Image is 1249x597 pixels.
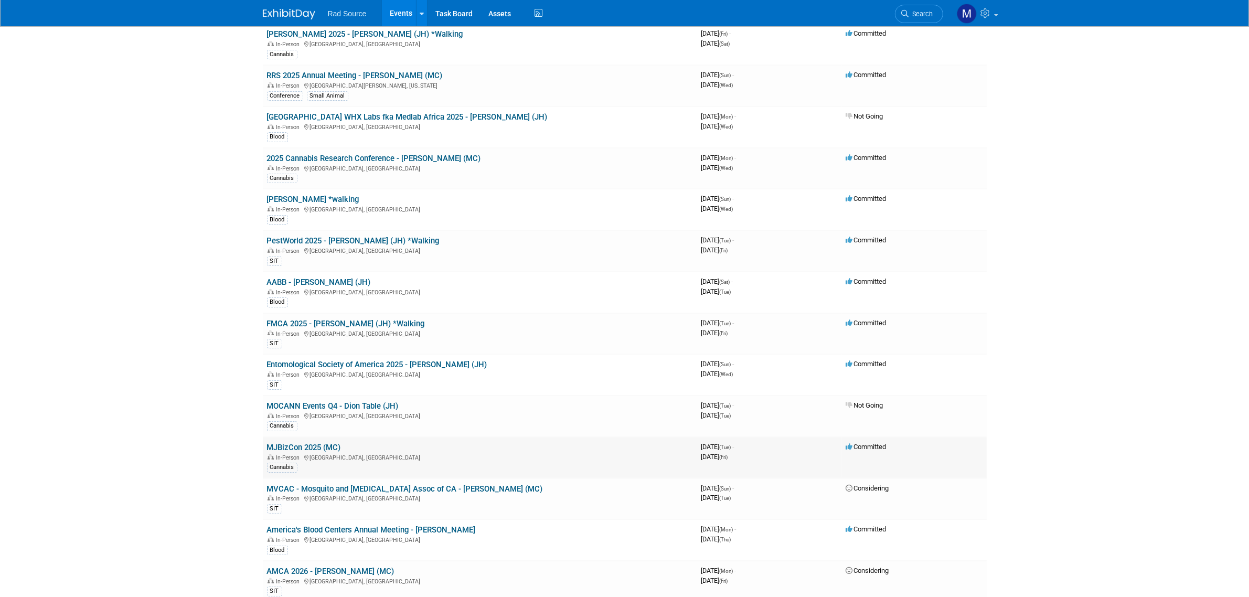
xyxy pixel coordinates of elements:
span: In-Person [276,331,303,337]
div: SIT [267,504,282,514]
span: [DATE] [701,319,734,327]
div: Small Animal [307,91,348,101]
a: PestWorld 2025 - [PERSON_NAME] (JH) *Walking [267,236,440,246]
div: Blood [267,297,288,307]
span: Not Going [846,112,883,120]
div: [GEOGRAPHIC_DATA], [GEOGRAPHIC_DATA] [267,122,693,131]
span: Committed [846,29,887,37]
span: [DATE] [701,360,734,368]
div: Conference [267,91,303,101]
div: [GEOGRAPHIC_DATA], [GEOGRAPHIC_DATA] [267,164,693,172]
span: - [732,278,733,285]
div: [GEOGRAPHIC_DATA][PERSON_NAME], [US_STATE] [267,81,693,89]
span: [DATE] [701,122,733,130]
span: (Wed) [720,371,733,377]
span: [DATE] [701,494,731,502]
span: (Wed) [720,165,733,171]
span: [DATE] [701,278,733,285]
span: (Fri) [720,31,728,37]
div: [GEOGRAPHIC_DATA], [GEOGRAPHIC_DATA] [267,370,693,378]
span: - [733,71,734,79]
span: In-Person [276,371,303,378]
img: Melissa Conboy [957,4,977,24]
img: In-Person Event [268,41,274,46]
a: Search [895,5,943,23]
span: Committed [846,236,887,244]
div: Cannabis [267,174,297,183]
a: [GEOGRAPHIC_DATA] WHX Labs fka Medlab Africa 2025 - [PERSON_NAME] (JH) [267,112,548,122]
span: Considering [846,484,889,492]
span: (Tue) [720,403,731,409]
span: (Tue) [720,321,731,326]
span: (Tue) [720,495,731,501]
div: Blood [267,546,288,555]
span: [DATE] [701,81,733,89]
span: [DATE] [701,29,731,37]
span: - [735,154,736,162]
span: - [733,319,734,327]
span: - [733,443,734,451]
span: Rad Source [328,9,367,18]
span: Search [909,10,933,18]
a: [PERSON_NAME] 2025 - [PERSON_NAME] (JH) *Walking [267,29,463,39]
img: In-Person Event [268,371,274,377]
span: In-Person [276,289,303,296]
span: Not Going [846,401,883,409]
span: In-Person [276,454,303,461]
span: [DATE] [701,370,733,378]
span: [DATE] [701,329,728,337]
span: - [730,29,731,37]
span: Committed [846,278,887,285]
div: SIT [267,587,282,596]
img: In-Person Event [268,537,274,542]
div: [GEOGRAPHIC_DATA], [GEOGRAPHIC_DATA] [267,535,693,543]
span: - [735,567,736,574]
div: [GEOGRAPHIC_DATA], [GEOGRAPHIC_DATA] [267,494,693,502]
div: SIT [267,339,282,348]
div: Blood [267,132,288,142]
img: In-Person Event [268,289,274,294]
span: (Tue) [720,444,731,450]
span: (Wed) [720,124,733,130]
img: In-Person Event [268,495,274,500]
span: (Mon) [720,527,733,532]
a: AMCA 2026 - [PERSON_NAME] (MC) [267,567,394,576]
span: [DATE] [701,39,730,47]
span: Committed [846,71,887,79]
span: [DATE] [701,246,728,254]
span: [DATE] [701,567,736,574]
span: (Fri) [720,331,728,336]
span: (Fri) [720,248,728,253]
span: - [733,484,734,492]
span: (Tue) [720,413,731,419]
div: [GEOGRAPHIC_DATA], [GEOGRAPHIC_DATA] [267,329,693,337]
span: - [735,525,736,533]
span: [DATE] [701,484,734,492]
span: [DATE] [701,525,736,533]
span: (Sun) [720,72,731,78]
span: In-Person [276,495,303,502]
div: [GEOGRAPHIC_DATA], [GEOGRAPHIC_DATA] [267,287,693,296]
div: [GEOGRAPHIC_DATA], [GEOGRAPHIC_DATA] [267,411,693,420]
img: In-Person Event [268,413,274,418]
span: In-Person [276,41,303,48]
span: [DATE] [701,154,736,162]
span: [DATE] [701,71,734,79]
a: FMCA 2025 - [PERSON_NAME] (JH) *Walking [267,319,425,328]
span: [DATE] [701,443,734,451]
span: [DATE] [701,401,734,409]
span: [DATE] [701,236,734,244]
a: America's Blood Centers Annual Meeting - [PERSON_NAME] [267,525,476,535]
div: [GEOGRAPHIC_DATA], [GEOGRAPHIC_DATA] [267,205,693,213]
span: In-Person [276,537,303,543]
img: ExhibitDay [263,9,315,19]
span: Committed [846,319,887,327]
span: (Tue) [720,289,731,295]
span: (Sun) [720,486,731,492]
span: Committed [846,443,887,451]
span: In-Person [276,413,303,420]
div: Cannabis [267,50,297,59]
span: In-Person [276,82,303,89]
span: (Mon) [720,568,733,574]
span: In-Person [276,578,303,585]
